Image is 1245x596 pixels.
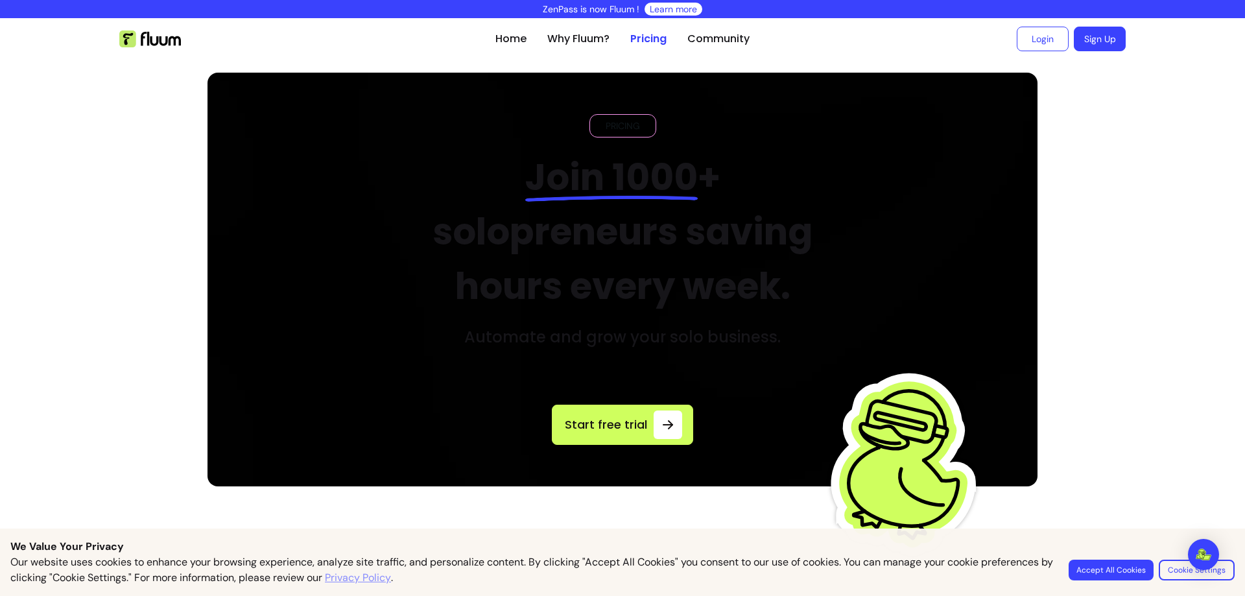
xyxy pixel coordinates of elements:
[827,350,989,577] img: Fluum Duck sticker
[119,30,181,47] img: Fluum Logo
[543,3,639,16] p: ZenPass is now Fluum !
[1069,560,1154,580] button: Accept All Cookies
[547,31,610,47] a: Why Fluum?
[1074,27,1126,51] a: Sign Up
[630,31,667,47] a: Pricing
[325,570,391,586] a: Privacy Policy
[464,327,781,348] h3: Automate and grow your solo business.
[1188,539,1219,570] div: Open Intercom Messenger
[10,539,1235,554] p: We Value Your Privacy
[495,31,527,47] a: Home
[1017,27,1069,51] a: Login
[650,3,697,16] a: Learn more
[600,119,645,132] span: PRICING
[687,31,750,47] a: Community
[525,152,698,203] span: Join 1000
[552,405,693,445] a: Start free trial
[10,554,1053,586] p: Our website uses cookies to enhance your browsing experience, analyze site traffic, and personali...
[1159,560,1235,580] button: Cookie Settings
[563,416,648,434] span: Start free trial
[403,150,842,314] h2: + solopreneurs saving hours every week.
